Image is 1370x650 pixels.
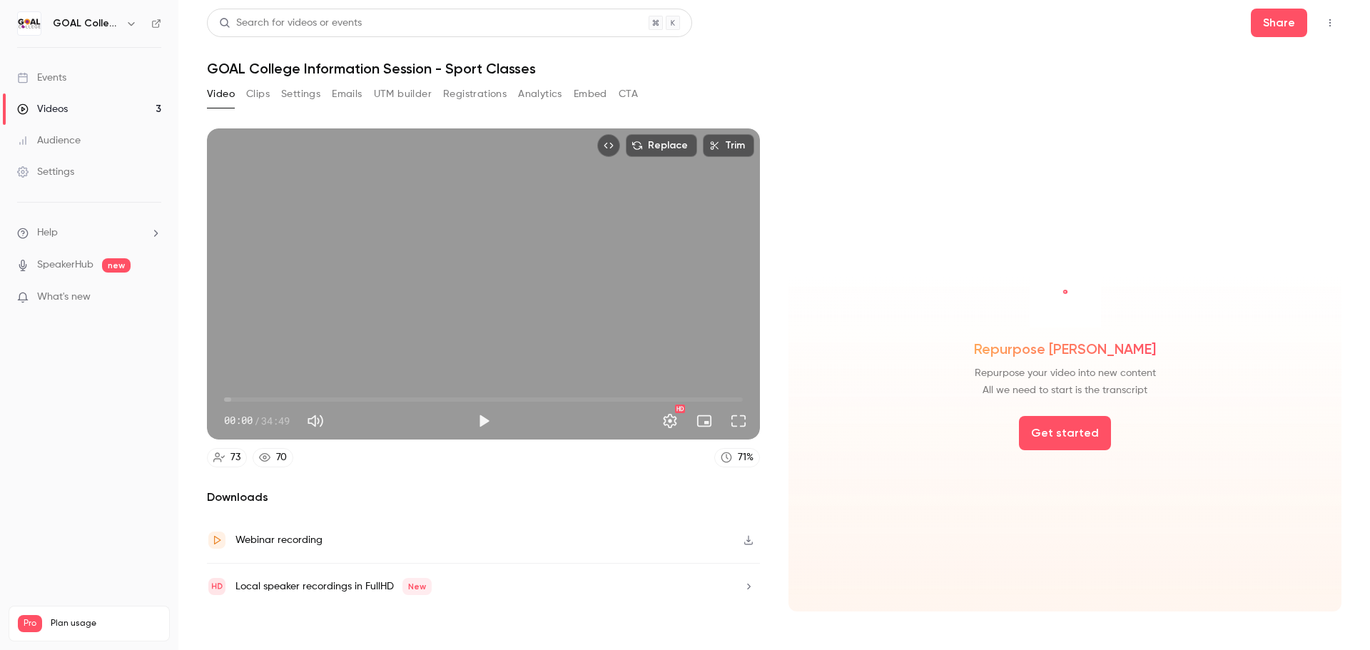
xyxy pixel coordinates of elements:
button: Emails [332,83,362,106]
span: / [254,413,260,428]
iframe: Noticeable Trigger [144,291,161,304]
div: 73 [230,450,240,465]
span: new [102,258,131,273]
h1: GOAL College Information Session - Sport Classes [207,60,1341,77]
span: What's new [37,290,91,305]
h6: GOAL College [53,16,120,31]
span: Plan usage [51,618,161,629]
button: Video [207,83,235,106]
a: 70 [253,448,293,467]
h2: Downloads [207,489,760,506]
span: Repurpose [PERSON_NAME] [974,339,1156,359]
button: Embed video [597,134,620,157]
button: Analytics [518,83,562,106]
span: 34:49 [261,413,290,428]
div: Settings [17,165,74,179]
span: Help [37,225,58,240]
button: Play [470,407,498,435]
div: Webinar recording [235,532,323,549]
img: GOAL College [18,12,41,35]
span: Repurpose your video into new content All we need to start is the transcript [975,365,1156,399]
div: HD [675,405,685,413]
div: Events [17,71,66,85]
button: UTM builder [374,83,432,106]
button: Get started [1019,416,1111,450]
button: Mute [301,407,330,435]
button: CTA [619,83,638,106]
li: help-dropdown-opener [17,225,161,240]
a: 73 [207,448,247,467]
div: 70 [276,450,287,465]
button: Settings [281,83,320,106]
button: Top Bar Actions [1319,11,1341,34]
div: Local speaker recordings in FullHD [235,578,432,595]
button: Trim [703,134,754,157]
span: Pro [18,615,42,632]
button: Registrations [443,83,507,106]
div: 00:00 [224,413,290,428]
div: 71 % [738,450,753,465]
button: Share [1251,9,1307,37]
a: 71% [714,448,760,467]
div: Videos [17,102,68,116]
a: SpeakerHub [37,258,93,273]
button: Replace [626,134,697,157]
button: Embed [574,83,607,106]
button: Turn on miniplayer [690,407,719,435]
button: Settings [656,407,684,435]
span: 00:00 [224,413,253,428]
div: Audience [17,133,81,148]
button: Clips [246,83,270,106]
button: Full screen [724,407,753,435]
div: Search for videos or events [219,16,362,31]
span: New [402,578,432,595]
